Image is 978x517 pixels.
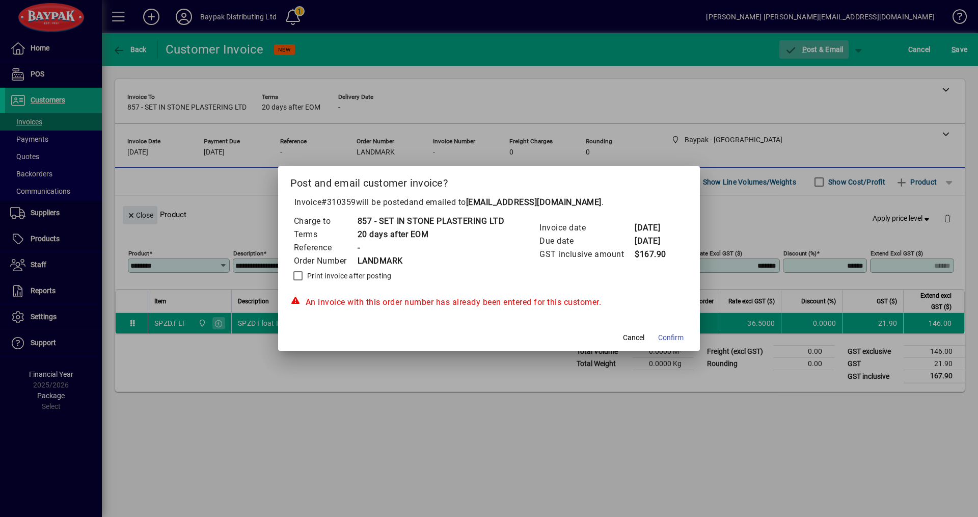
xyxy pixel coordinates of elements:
button: Confirm [654,328,688,347]
td: Invoice date [539,221,634,235]
span: Confirm [658,332,684,343]
td: $167.90 [634,248,675,261]
b: [EMAIL_ADDRESS][DOMAIN_NAME] [466,197,602,207]
span: #310359 [321,197,356,207]
td: [DATE] [634,221,675,235]
td: - [357,241,505,254]
td: 857 - SET IN STONE PLASTERING LTD [357,215,505,228]
h2: Post and email customer invoice? [278,166,700,196]
p: Invoice will be posted . [290,196,688,209]
td: GST inclusive amount [539,248,634,261]
label: Print invoice after posting [305,271,392,281]
button: Cancel [617,328,650,347]
span: Cancel [623,332,644,343]
div: An invoice with this order number has already been entered for this customer. [290,296,688,308]
td: Charge to [293,215,357,228]
td: Order Number [293,254,357,268]
td: Reference [293,241,357,254]
td: 20 days after EOM [357,228,505,241]
td: Terms [293,228,357,241]
td: LANDMARK [357,254,505,268]
span: and emailed to [409,197,602,207]
td: Due date [539,235,634,248]
td: [DATE] [634,235,675,248]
